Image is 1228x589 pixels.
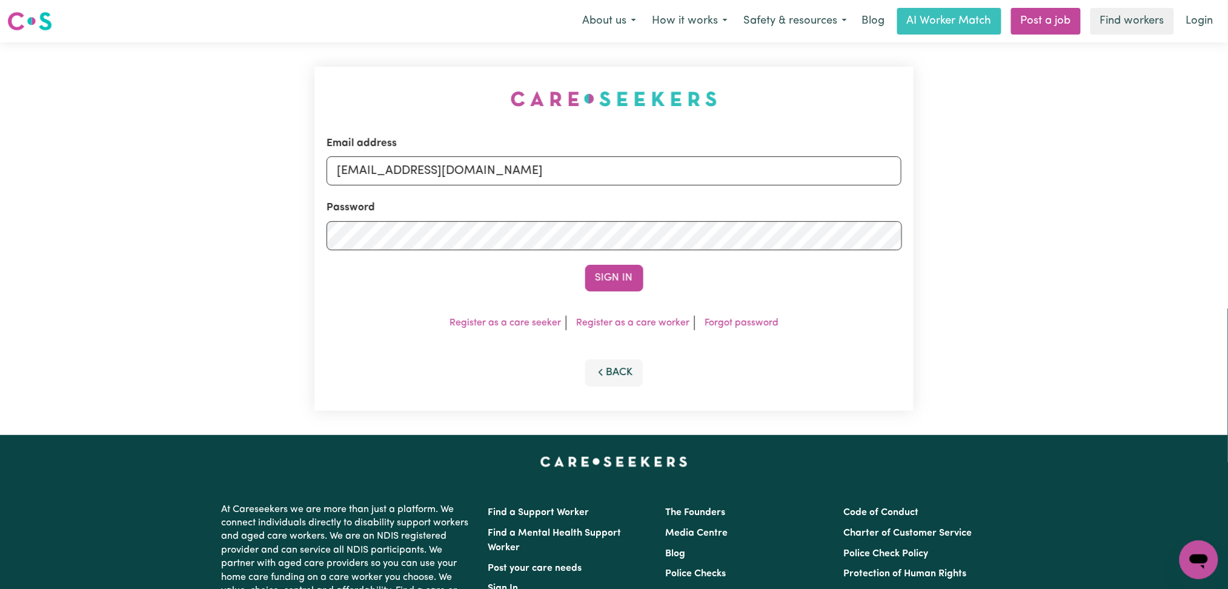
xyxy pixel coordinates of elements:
a: Login [1179,8,1221,35]
a: Blog [855,8,892,35]
a: Register as a care seeker [450,318,561,328]
img: Careseekers logo [7,10,52,32]
a: Police Checks [666,569,726,579]
button: Back [585,359,643,386]
a: Post a job [1011,8,1081,35]
a: Blog [666,549,686,559]
input: Email address [327,156,902,185]
button: How it works [644,8,735,34]
a: Media Centre [666,528,728,538]
a: Forgot password [705,318,778,328]
a: AI Worker Match [897,8,1001,35]
a: Careseekers logo [7,7,52,35]
a: Find a Support Worker [488,508,589,517]
a: Find workers [1090,8,1174,35]
a: Charter of Customer Service [843,528,972,538]
a: Find a Mental Health Support Worker [488,528,622,553]
button: Sign In [585,265,643,291]
a: Code of Conduct [843,508,918,517]
label: Password [327,200,375,216]
button: About us [574,8,644,34]
button: Safety & resources [735,8,855,34]
label: Email address [327,136,397,151]
a: Police Check Policy [843,549,928,559]
a: Post your care needs [488,564,582,573]
a: Careseekers home page [540,457,688,467]
a: Protection of Human Rights [843,569,966,579]
a: Register as a care worker [576,318,689,328]
iframe: Button to launch messaging window [1180,541,1218,579]
a: The Founders [666,508,726,517]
